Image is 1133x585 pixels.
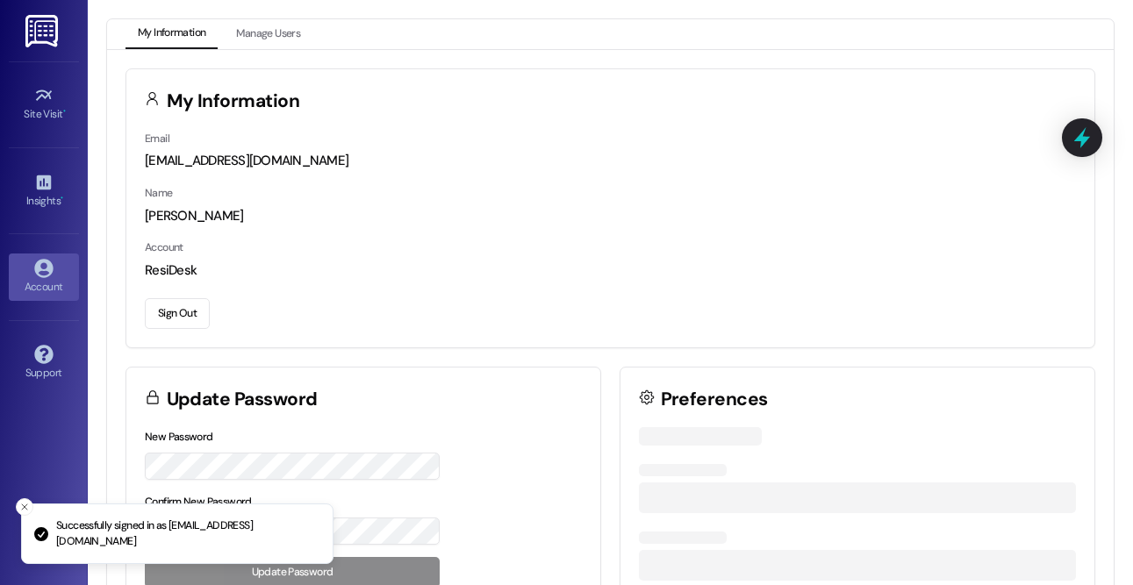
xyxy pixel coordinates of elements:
[661,390,768,409] h3: Preferences
[145,207,1076,225] div: [PERSON_NAME]
[145,298,210,329] button: Sign Out
[145,132,169,146] label: Email
[9,339,79,387] a: Support
[145,152,1076,170] div: [EMAIL_ADDRESS][DOMAIN_NAME]
[167,92,300,111] h3: My Information
[224,19,312,49] button: Manage Users
[61,192,63,204] span: •
[145,261,1076,280] div: ResiDesk
[25,15,61,47] img: ResiDesk Logo
[9,253,79,301] a: Account
[145,186,173,200] label: Name
[16,498,33,516] button: Close toast
[125,19,218,49] button: My Information
[9,168,79,215] a: Insights •
[9,81,79,128] a: Site Visit •
[56,518,319,549] p: Successfully signed in as [EMAIL_ADDRESS][DOMAIN_NAME]
[145,240,183,254] label: Account
[167,390,318,409] h3: Update Password
[63,105,66,118] span: •
[145,430,213,444] label: New Password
